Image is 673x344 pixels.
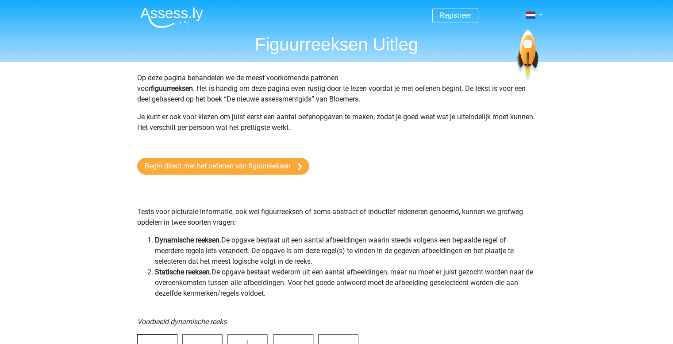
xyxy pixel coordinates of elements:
p: Je kunt er ook voor kiezen om juist eerst een aantal oefenopgaven te maken, zodat je goed weet wa... [137,112,536,144]
i: Voorbeeld dynamische reeks [137,317,227,326]
img: arrow-right.e5bd35279c78.svg [298,163,302,171]
li: De opgave bestaat wederom uit een aantal afbeeldingen, maar nu moet er juist gezocht worden naar ... [155,267,536,299]
b: figuurreeksen [151,84,193,93]
img: Assessly [140,7,203,28]
h1: Figuurreeksen Uitleg [133,34,540,55]
p: Tests voor picturale informatie, ook wel figuurreeksen of soms abstract of inductief redeneren ge... [137,185,536,228]
img: spaceship.7d73109d6933.svg [515,30,540,82]
b: Dynamische reeksen. [155,236,221,244]
li: De opgave bestaat uit een aantal afbeeldingen waarin steeds volgens een bepaalde regel of meerder... [155,235,536,267]
a: Registreer [440,11,471,20]
b: Statische reeksen. [155,268,212,276]
a: Begin direct met het oefenen van figuurreeksen [137,158,309,175]
p: Op deze pagina behandelen we de meest voorkomende patronen voor . Het is handig om deze pagina ev... [137,73,536,105]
